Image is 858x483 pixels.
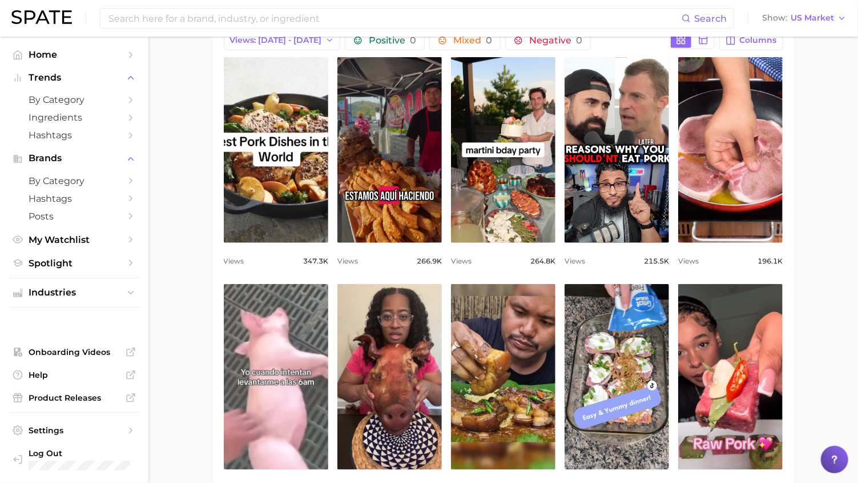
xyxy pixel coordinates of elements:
span: Views [565,254,585,268]
span: Views: [DATE] - [DATE] [230,35,322,45]
span: Industries [29,288,120,298]
span: 215.5k [644,254,669,268]
button: Trends [9,69,139,86]
button: ShowUS Market [759,11,849,26]
a: by Category [9,172,139,190]
span: Log Out [29,448,130,458]
button: Views: [DATE] - [DATE] [224,31,341,50]
span: 0 [410,35,416,46]
span: Positive [369,36,416,45]
span: Trends [29,73,120,83]
span: Product Releases [29,393,120,403]
input: Search here for a brand, industry, or ingredient [107,9,682,28]
a: Hashtags [9,126,139,144]
span: 264.8k [530,254,555,268]
span: Views [224,254,244,268]
span: Views [337,254,358,268]
a: Help [9,366,139,384]
span: by Category [29,94,120,105]
span: Show [762,15,787,21]
a: Home [9,46,139,63]
a: Settings [9,422,139,439]
span: Columns [740,35,777,45]
span: Brands [29,153,120,163]
a: Spotlight [9,254,139,272]
a: Onboarding Videos [9,344,139,361]
span: 0 [576,35,582,46]
a: Ingredients [9,109,139,126]
span: Onboarding Videos [29,347,120,357]
span: Ingredients [29,112,120,123]
span: Posts [29,211,120,222]
button: Columns [719,31,783,50]
a: Hashtags [9,190,139,207]
span: 0 [486,35,492,46]
span: Negative [529,36,582,45]
a: Product Releases [9,389,139,406]
button: Industries [9,284,139,301]
span: Mixed [453,36,492,45]
span: 196.1k [758,254,783,268]
span: by Category [29,175,120,186]
button: Brands [9,150,139,167]
span: Spotlight [29,258,120,269]
img: SPATE [11,10,72,24]
span: Settings [29,425,120,436]
span: Search [694,13,727,24]
a: My Watchlist [9,231,139,249]
span: Help [29,370,120,380]
span: Home [29,49,120,60]
span: 347.3k [303,254,328,268]
span: US Market [791,15,834,21]
span: Hashtags [29,130,120,141]
a: Posts [9,207,139,225]
span: My Watchlist [29,234,120,245]
span: Hashtags [29,193,120,204]
span: Views [678,254,699,268]
span: 266.9k [417,254,442,268]
span: Views [451,254,472,268]
a: by Category [9,91,139,109]
a: Log out. Currently logged in with e-mail jhayes@hunterpr.com. [9,445,139,474]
